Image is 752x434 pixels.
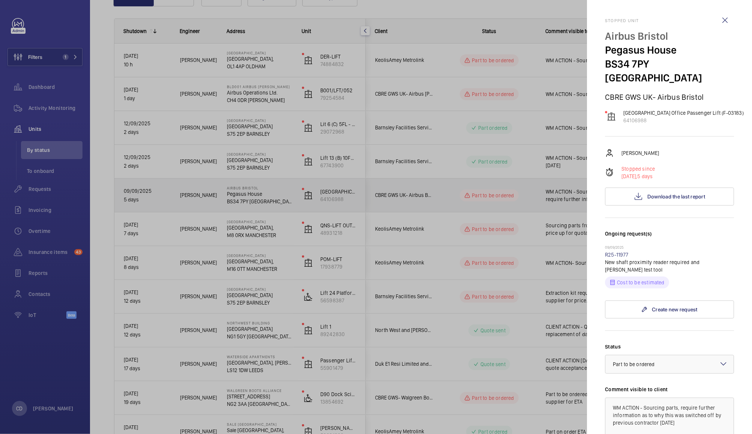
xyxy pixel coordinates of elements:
[621,149,659,157] p: [PERSON_NAME]
[605,57,734,85] p: BS34 7PY [GEOGRAPHIC_DATA]
[605,386,734,393] label: Comment visible to client
[605,188,734,206] button: Download the last report
[623,117,744,124] p: 64106988
[605,18,734,23] h2: Stopped unit
[605,300,734,318] a: Create new request
[647,194,705,200] span: Download the last report
[617,279,665,286] p: Cost to be estimated
[605,245,734,251] p: 09/09/2025
[613,361,654,367] span: Part to be ordered
[605,29,734,43] p: Airbus Bristol
[605,92,734,102] p: CBRE GWS UK- Airbus Bristol
[621,165,655,173] p: Stopped since
[623,109,744,117] p: [GEOGRAPHIC_DATA] Office Passenger Lift (F-03183)
[605,258,734,273] p: New shaft proximity reader required and [PERSON_NAME] test tool
[621,173,637,179] span: [DATE],
[621,173,655,180] p: 5 days
[605,43,734,57] p: Pegasus House
[605,343,734,350] label: Status
[605,252,629,258] a: R25-11977
[605,230,734,245] h3: Ongoing request(s)
[607,112,616,121] img: elevator.svg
